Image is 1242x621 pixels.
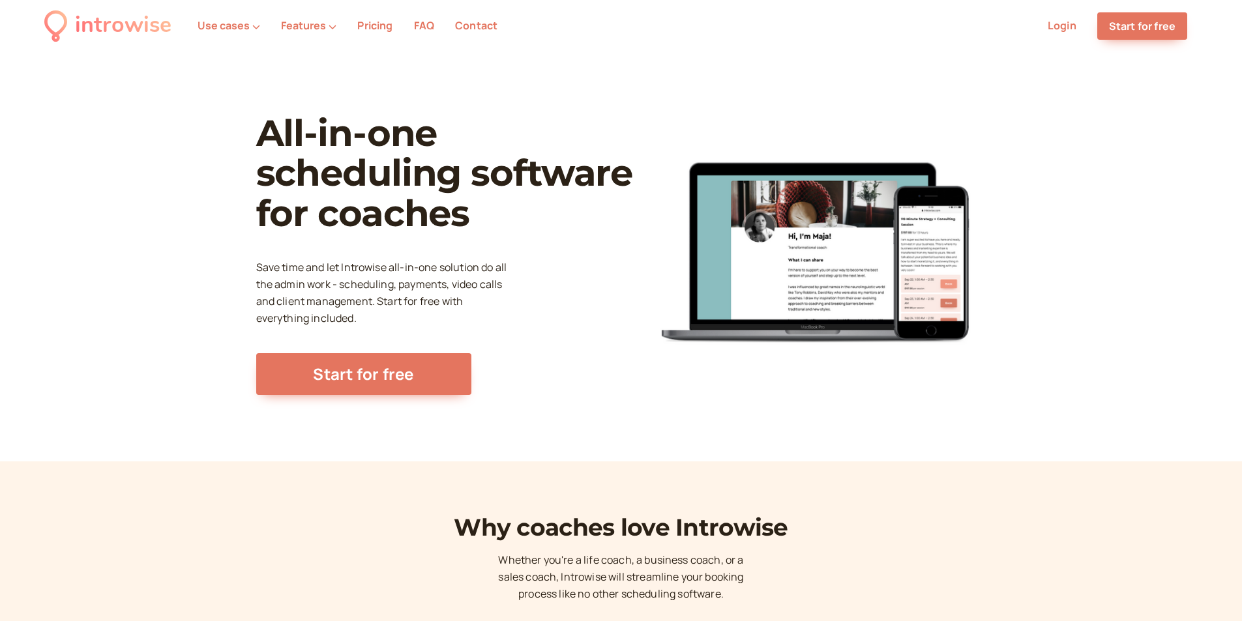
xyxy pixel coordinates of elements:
[491,552,752,603] p: Whether you're a life coach, a business coach, or a sales coach, Introwise will streamline your b...
[357,18,392,33] a: Pricing
[75,8,171,44] div: introwise
[1048,18,1076,33] a: Login
[256,259,517,327] p: Save time and let Introwise all-in-one solution do all the admin work - scheduling, payments, vid...
[256,113,634,234] h1: All-in-one scheduling software for coaches
[1097,12,1187,40] a: Start for free
[645,156,986,347] img: Hero image
[361,513,882,542] h1: Why coaches love Introwise
[414,18,434,33] a: FAQ
[455,18,497,33] a: Contact
[281,20,336,31] button: Features
[198,20,260,31] button: Use cases
[256,353,471,395] a: Start for free
[44,8,171,44] a: introwise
